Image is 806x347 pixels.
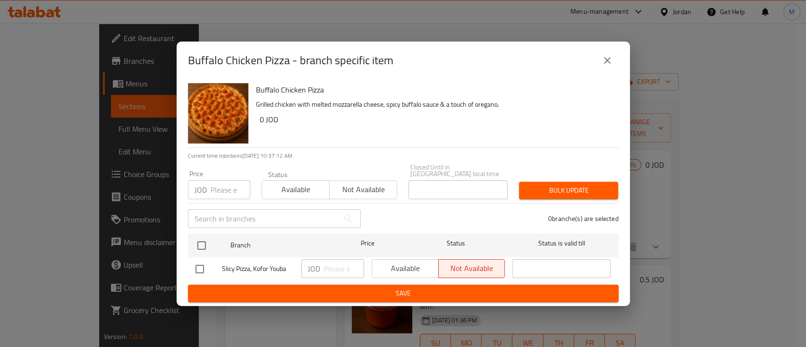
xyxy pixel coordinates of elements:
span: Save [195,288,611,299]
span: Branch [230,239,329,251]
h6: Buffalo Chicken Pizza [256,83,611,96]
h6: 0 JOD [260,113,611,126]
button: Save [188,285,619,302]
button: Bulk update [519,182,618,199]
input: Please enter price [211,180,250,199]
img: Buffalo Chicken Pizza [188,83,248,144]
span: Status is valid till [512,237,611,249]
button: Available [262,180,330,199]
span: Available [266,183,326,196]
span: Bulk update [526,185,611,196]
span: Status [407,237,505,249]
button: close [596,49,619,72]
p: JOD [308,263,320,274]
h2: Buffalo Chicken Pizza - branch specific item [188,53,393,68]
p: JOD [195,184,207,195]
button: Not available [329,180,397,199]
p: Current time in Jordan is [DATE] 10:37:12 AM [188,152,619,160]
p: 0 branche(s) are selected [548,214,619,223]
input: Please enter price [324,259,364,278]
p: Grilled chicken with melted mozzarella cheese, spicy buffalo sauce & a touch of oregano. [256,99,611,110]
span: Price [336,237,399,249]
input: Search in branches [188,209,339,228]
span: Not available [333,183,393,196]
span: Slicy Pizza, Kofor Youba [222,263,294,275]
